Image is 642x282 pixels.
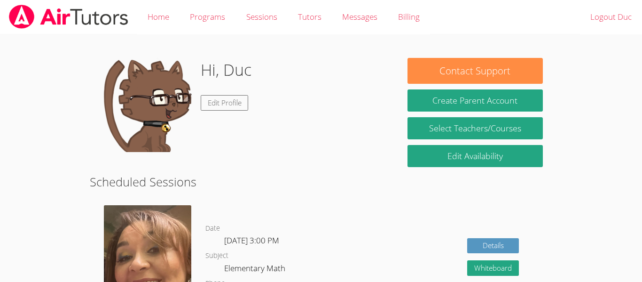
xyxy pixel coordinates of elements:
button: Create Parent Account [407,89,543,112]
a: Select Teachers/Courses [407,117,543,139]
dd: Elementary Math [224,262,287,278]
button: Contact Support [407,58,543,84]
button: Whiteboard [467,260,519,276]
img: default.png [99,58,193,152]
a: Details [467,238,519,254]
h1: Hi, Duc [201,58,251,82]
span: [DATE] 3:00 PM [224,235,279,246]
a: Edit Availability [407,145,543,167]
dt: Date [205,223,220,234]
span: Messages [342,11,377,22]
a: Edit Profile [201,95,249,111]
img: airtutors_banner-c4298cdbf04f3fff15de1276eac7730deb9818008684d7c2e4769d2f7ddbe033.png [8,5,129,29]
h2: Scheduled Sessions [90,173,552,191]
dt: Subject [205,250,228,262]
